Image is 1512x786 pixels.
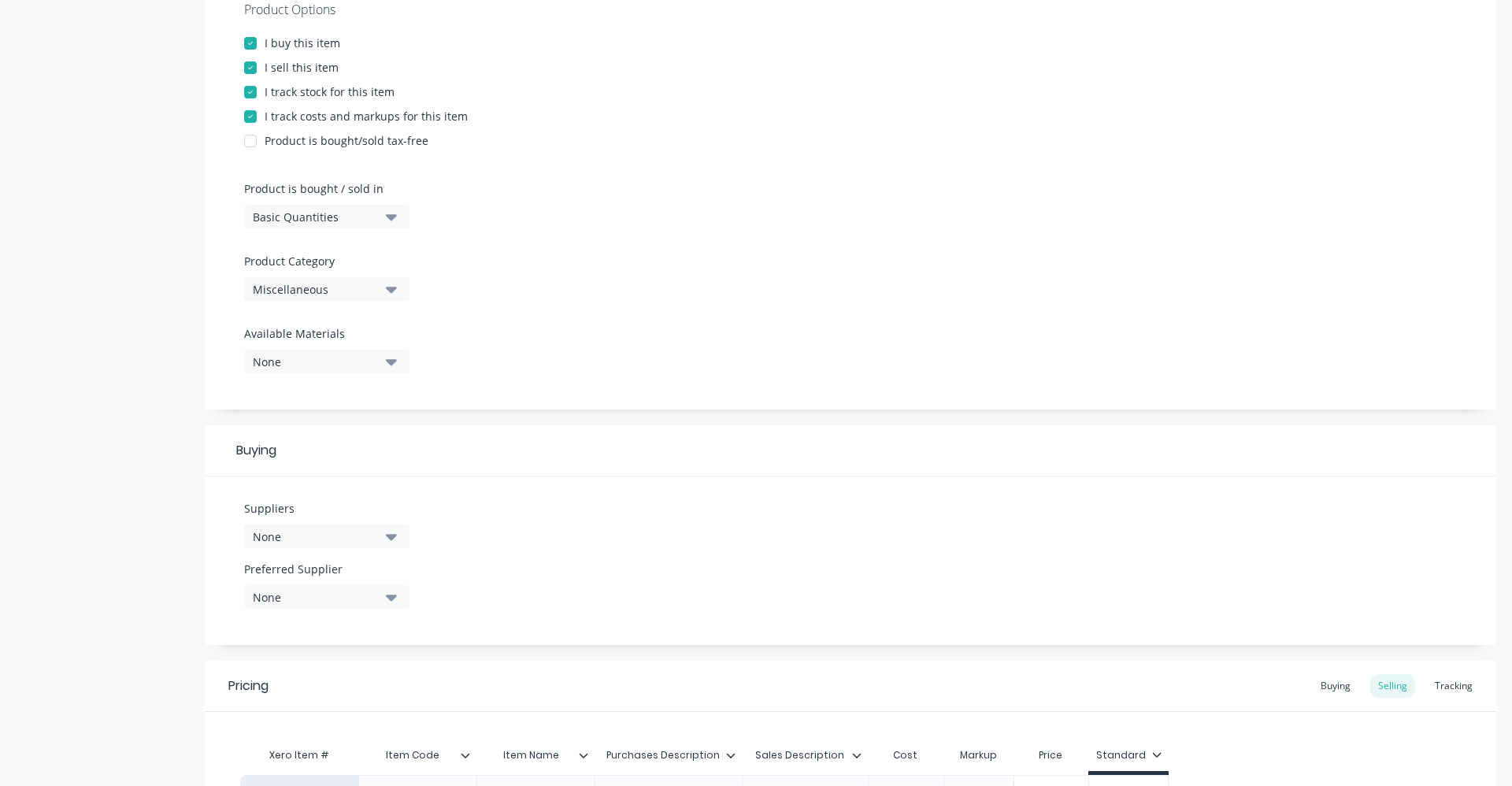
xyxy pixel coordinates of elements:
[253,354,379,370] div: None
[943,740,1014,771] div: Markup
[244,585,409,609] button: None
[265,108,468,124] div: I track costs and markups for this item
[265,35,340,51] div: I buy this item
[1014,740,1089,771] div: Price
[244,500,409,517] label: Suppliers
[1096,748,1162,762] div: Standard
[358,740,476,771] div: Item Code
[595,740,742,771] div: Purchases Description
[244,180,402,197] label: Product is bought / sold in
[228,677,269,695] div: Pricing
[742,740,869,771] div: Sales Description
[476,740,595,771] div: Item Name
[205,425,1496,476] div: Buying
[244,253,402,269] label: Product Category
[244,350,409,373] button: None
[868,740,943,771] div: Cost
[244,205,409,228] button: Basic Quantities
[476,736,585,775] div: Item Name
[244,525,409,548] button: None
[240,740,358,771] div: Xero Item #
[253,209,379,225] div: Basic Quantities
[253,528,379,545] div: None
[1313,674,1358,698] div: Buying
[244,325,409,342] label: Available Materials
[244,277,409,301] button: Miscellaneous
[1427,674,1480,698] div: Tracking
[244,561,409,577] label: Preferred Supplier
[253,281,379,298] div: Miscellaneous
[265,132,428,149] div: Product is bought/sold tax-free
[253,589,379,606] div: None
[265,83,395,100] div: I track stock for this item
[265,59,339,76] div: I sell this item
[358,736,467,775] div: Item Code
[1370,674,1415,698] div: Selling
[742,736,859,775] div: Sales Description
[595,736,732,775] div: Purchases Description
